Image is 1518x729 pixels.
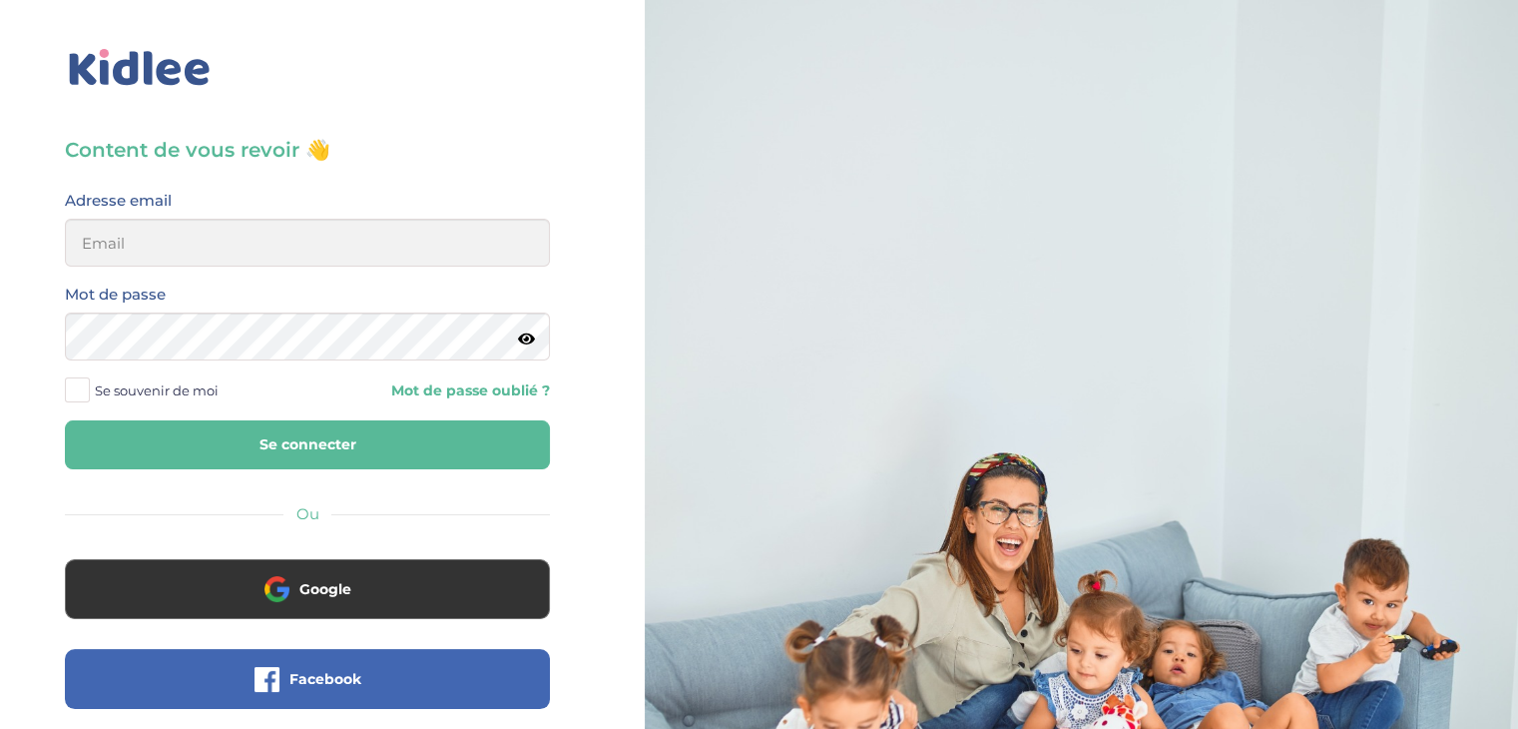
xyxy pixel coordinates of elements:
[322,381,550,400] a: Mot de passe oublié ?
[65,683,550,702] a: Facebook
[65,219,550,267] input: Email
[95,377,219,403] span: Se souvenir de moi
[65,45,215,91] img: logo_kidlee_bleu
[65,136,550,164] h3: Content de vous revoir 👋
[65,649,550,709] button: Facebook
[264,576,289,601] img: google.png
[65,282,166,308] label: Mot de passe
[65,559,550,619] button: Google
[289,669,361,689] span: Facebook
[65,420,550,469] button: Se connecter
[65,188,172,214] label: Adresse email
[254,667,279,692] img: facebook.png
[296,504,319,523] span: Ou
[65,593,550,612] a: Google
[299,579,351,599] span: Google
